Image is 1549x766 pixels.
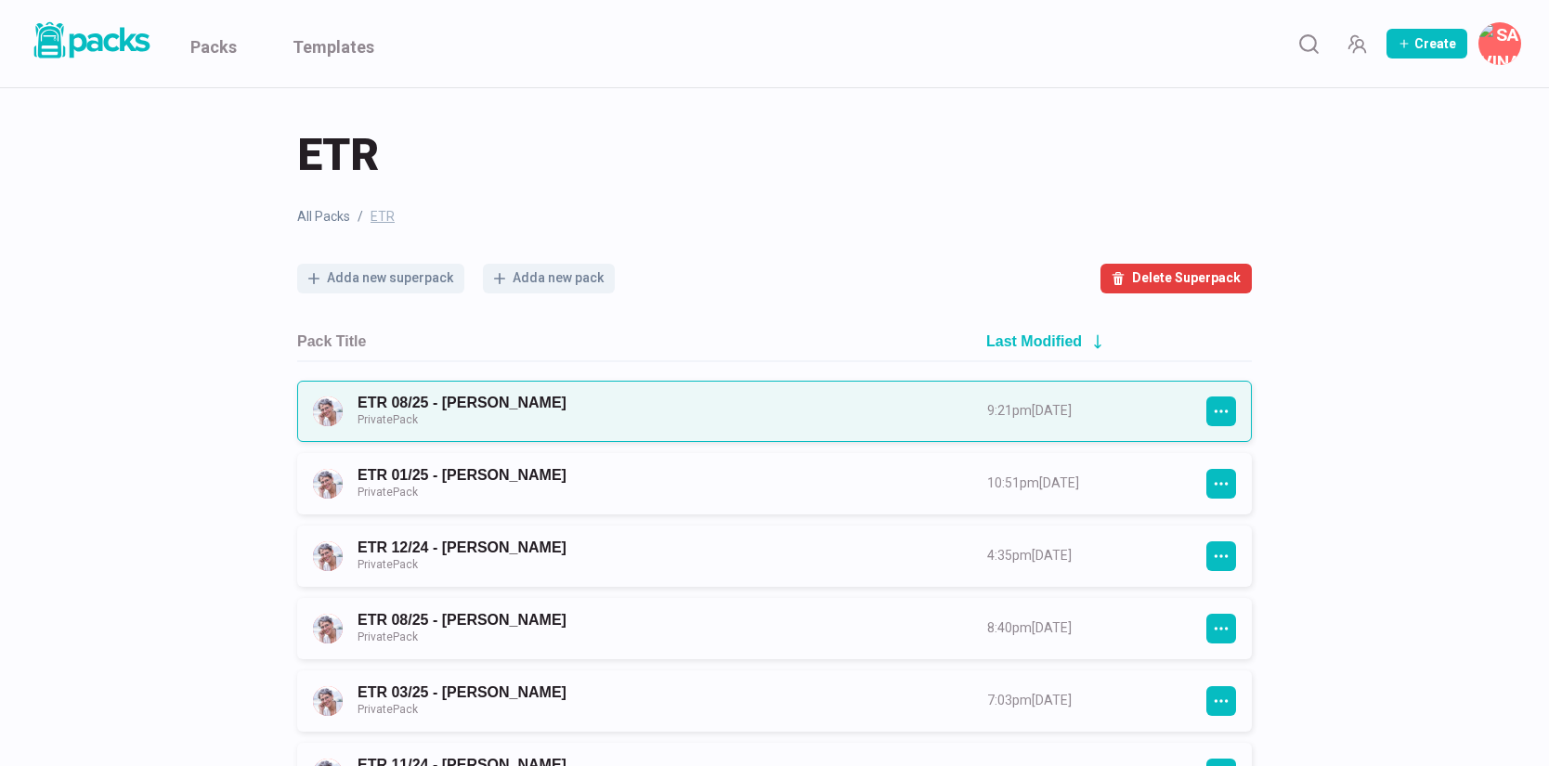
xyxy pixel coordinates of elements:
button: Search [1290,25,1327,62]
a: All Packs [297,207,350,227]
button: Delete Superpack [1100,264,1252,293]
button: Savina Tilmann [1478,22,1521,65]
button: Manage Team Invites [1338,25,1375,62]
span: ETR [297,125,379,185]
nav: breadcrumb [297,207,1252,227]
span: ETR [371,207,395,227]
h2: Pack Title [297,332,366,350]
a: Packs logo [28,19,153,69]
h2: Last Modified [986,332,1082,350]
span: / [358,207,363,227]
button: Adda new superpack [297,264,464,293]
button: Adda new pack [483,264,615,293]
img: Packs logo [28,19,153,62]
button: Create Pack [1386,29,1467,58]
